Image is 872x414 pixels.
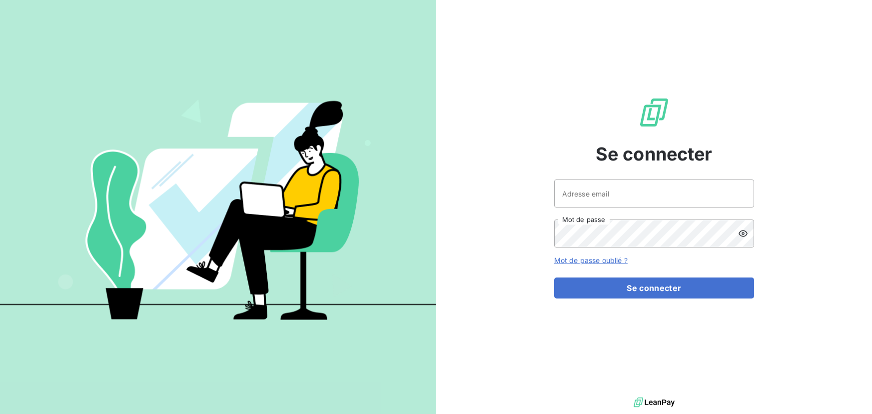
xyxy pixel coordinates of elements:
[554,179,754,207] input: placeholder
[596,140,713,167] span: Se connecter
[554,277,754,298] button: Se connecter
[634,395,675,410] img: logo
[638,96,670,128] img: Logo LeanPay
[554,256,628,264] a: Mot de passe oublié ?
